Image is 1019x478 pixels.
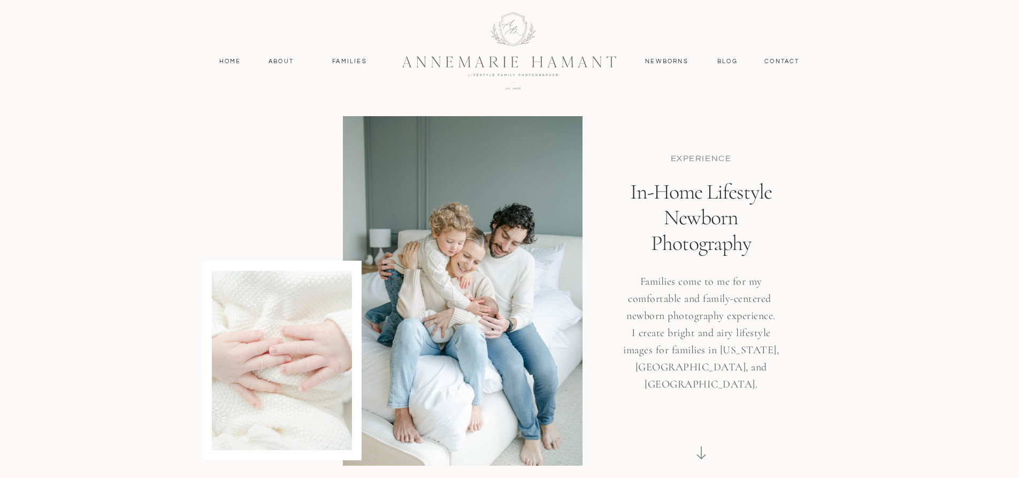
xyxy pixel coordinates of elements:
[214,57,246,66] a: Home
[266,57,297,66] a: About
[623,273,780,404] h3: Families come to me for my comfortable and family-centered newborn photography experience. I crea...
[326,57,374,66] a: Families
[612,179,790,265] h1: In-Home Lifestyle Newborn Photography
[715,57,740,66] a: Blog
[759,57,806,66] a: contact
[635,153,767,164] p: EXPERIENCE
[641,57,693,66] a: Newborns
